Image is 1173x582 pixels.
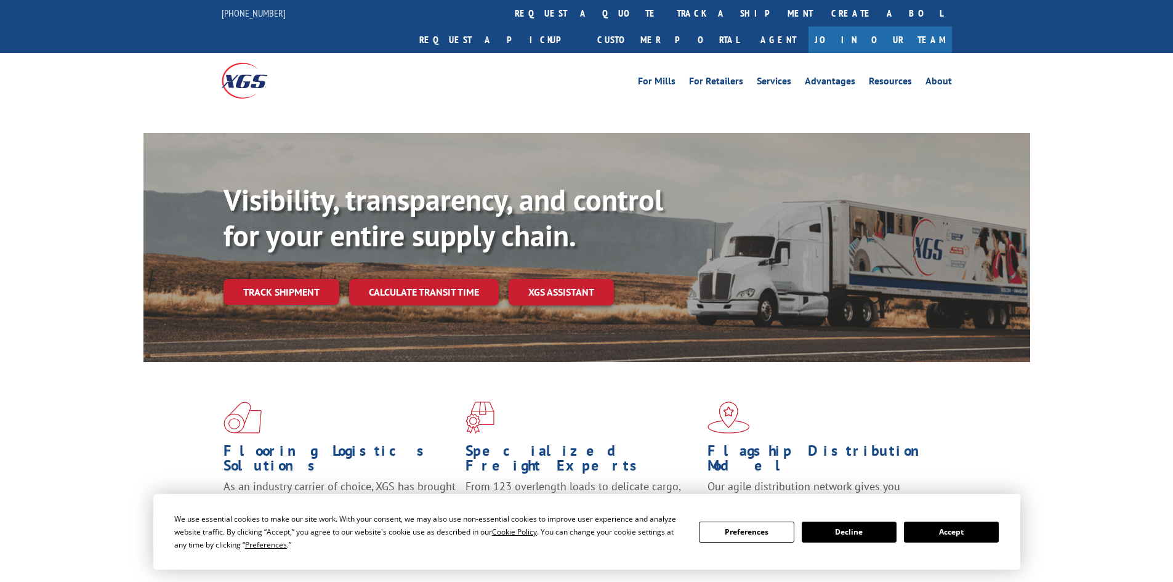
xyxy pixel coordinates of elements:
a: Calculate transit time [349,279,499,305]
button: Decline [802,522,897,543]
h1: Flooring Logistics Solutions [224,443,456,479]
img: xgs-icon-flagship-distribution-model-red [707,402,750,434]
a: For Retailers [689,76,743,90]
h1: Flagship Distribution Model [707,443,940,479]
span: As an industry carrier of choice, XGS has brought innovation and dedication to flooring logistics... [224,479,456,523]
a: Join Our Team [808,26,952,53]
p: From 123 overlength loads to delicate cargo, our experienced staff knows the best way to move you... [466,479,698,534]
b: Visibility, transparency, and control for your entire supply chain. [224,180,663,254]
span: Our agile distribution network gives you nationwide inventory management on demand. [707,479,934,508]
a: Agent [748,26,808,53]
a: For Mills [638,76,675,90]
a: Customer Portal [588,26,748,53]
a: XGS ASSISTANT [509,279,614,305]
img: xgs-icon-focused-on-flooring-red [466,402,494,434]
a: Advantages [805,76,855,90]
a: Track shipment [224,279,339,305]
a: Resources [869,76,912,90]
span: Cookie Policy [492,527,537,537]
span: Preferences [245,540,287,550]
a: Request a pickup [410,26,588,53]
h1: Specialized Freight Experts [466,443,698,479]
div: Cookie Consent Prompt [153,494,1020,570]
div: We use essential cookies to make our site work. With your consent, we may also use non-essential ... [174,512,684,551]
button: Preferences [699,522,794,543]
a: Services [757,76,791,90]
img: xgs-icon-total-supply-chain-intelligence-red [224,402,262,434]
a: About [925,76,952,90]
a: [PHONE_NUMBER] [222,7,286,19]
button: Accept [904,522,999,543]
